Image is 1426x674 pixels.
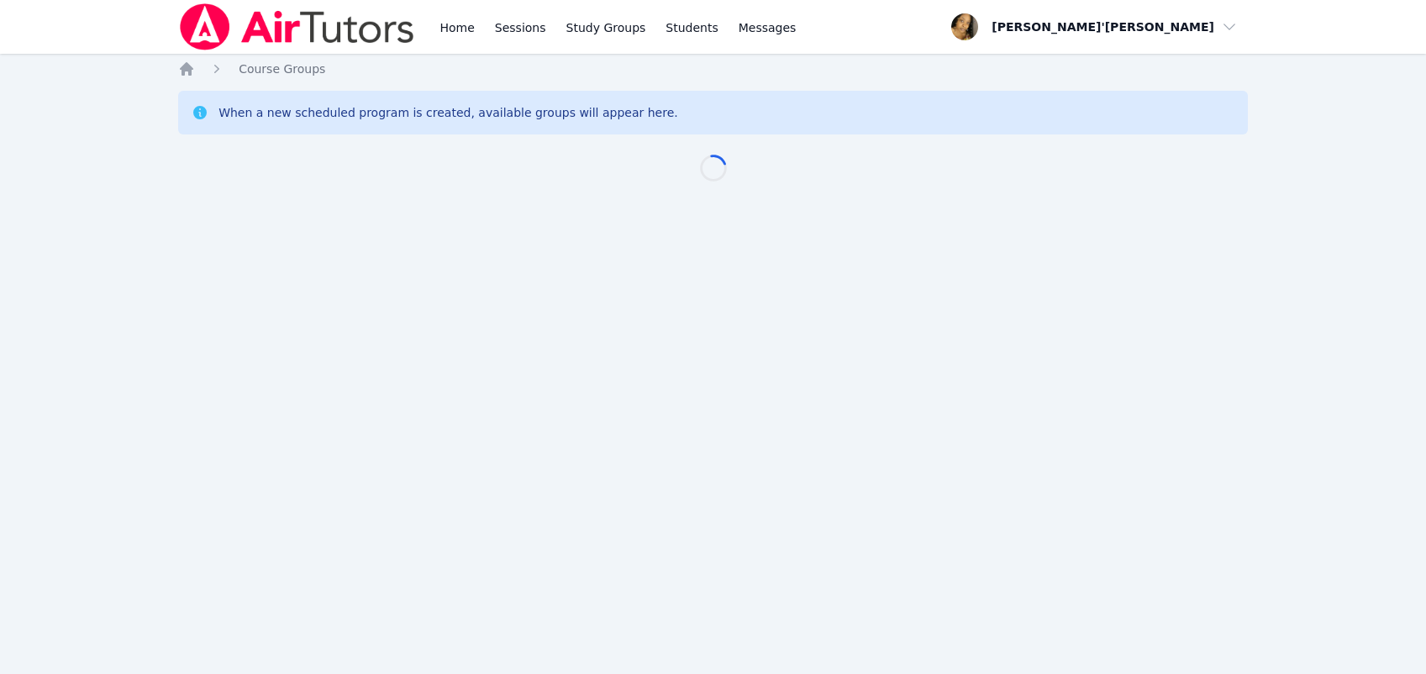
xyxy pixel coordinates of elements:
[218,104,678,121] div: When a new scheduled program is created, available groups will appear here.
[178,61,1248,77] nav: Breadcrumb
[239,61,325,77] a: Course Groups
[739,19,797,36] span: Messages
[178,3,416,50] img: Air Tutors
[239,62,325,76] span: Course Groups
